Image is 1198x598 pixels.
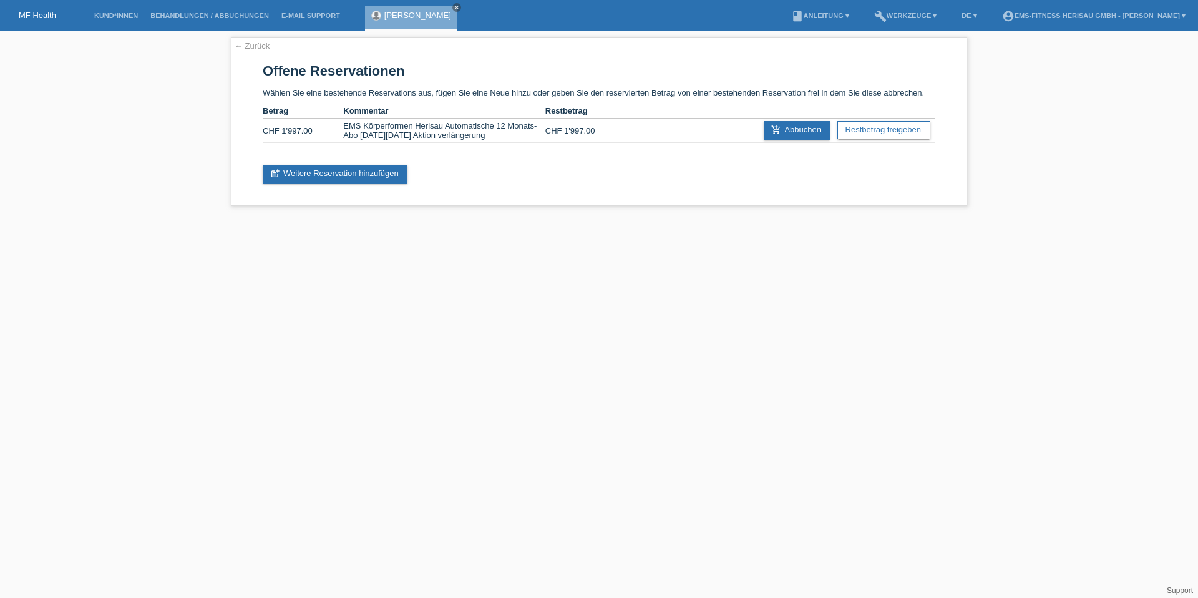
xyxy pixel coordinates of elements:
a: Support [1167,586,1193,595]
i: book [791,10,804,22]
th: Kommentar [343,104,545,119]
a: Behandlungen / Abbuchungen [144,12,275,19]
i: add_shopping_cart [771,125,781,135]
a: Restbetrag freigeben [837,121,930,139]
a: close [452,3,461,12]
td: CHF 1'997.00 [545,119,626,143]
a: ← Zurück [235,41,270,51]
a: bookAnleitung ▾ [785,12,855,19]
a: Kund*innen [88,12,144,19]
i: close [454,4,460,11]
th: Restbetrag [545,104,626,119]
a: post_addWeitere Reservation hinzufügen [263,165,407,184]
div: Wählen Sie eine bestehende Reservations aus, fügen Sie eine Neue hinzu oder geben Sie den reservi... [231,37,967,206]
a: add_shopping_cartAbbuchen [764,121,830,140]
h1: Offene Reservationen [263,63,935,79]
a: [PERSON_NAME] [384,11,451,20]
td: CHF 1'997.00 [263,119,343,143]
a: buildWerkzeuge ▾ [868,12,943,19]
i: account_circle [1002,10,1015,22]
i: post_add [270,169,280,179]
i: build [874,10,887,22]
td: EMS Körperformen Herisau Automatische 12 Monats-Abo [DATE][DATE] Aktion verlängerung [343,119,545,143]
th: Betrag [263,104,343,119]
a: MF Health [19,11,56,20]
a: E-Mail Support [275,12,346,19]
a: account_circleEMS-Fitness Herisau GmbH - [PERSON_NAME] ▾ [996,12,1192,19]
a: DE ▾ [955,12,983,19]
